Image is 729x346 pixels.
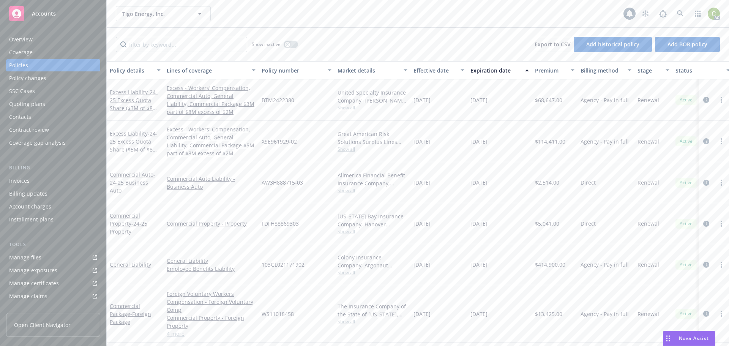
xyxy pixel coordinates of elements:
a: Policies [6,59,100,71]
div: Coverage gap analysis [9,137,66,149]
span: Manage exposures [6,264,100,276]
div: Manage exposures [9,264,57,276]
span: [DATE] [413,310,431,318]
span: Show all [338,269,407,276]
div: United Specialty Insurance Company, [PERSON_NAME] Insurance, CRC Group [338,88,407,104]
div: Overview [9,33,33,46]
a: Foreign Voluntary Workers Compensation - Foreign Voluntary Comp [167,290,256,314]
span: $414,900.00 [535,261,565,269]
span: Show all [338,104,407,111]
span: Active [679,96,694,103]
a: more [717,95,726,104]
button: Billing method [578,61,634,79]
button: Export to CSV [535,37,571,52]
div: Installment plans [9,213,54,226]
a: Invoices [6,175,100,187]
span: Agency - Pay in full [581,310,629,318]
span: [DATE] [470,96,488,104]
a: circleInformation [702,178,711,187]
span: [DATE] [413,179,431,186]
a: Commercial Property - Foreign Property [167,314,256,330]
span: Active [679,220,694,227]
span: Open Client Navigator [14,321,71,329]
span: [DATE] [470,261,488,269]
a: more [717,137,726,146]
a: Coverage gap analysis [6,137,100,149]
div: Policy details [110,66,152,74]
div: Drag to move [663,331,673,346]
a: Contract review [6,124,100,136]
span: Add historical policy [586,41,639,48]
span: Show all [338,228,407,235]
span: [DATE] [413,220,431,228]
a: circleInformation [702,95,711,104]
div: Contract review [9,124,49,136]
div: Lines of coverage [167,66,247,74]
span: [DATE] [470,179,488,186]
a: Account charges [6,201,100,213]
button: Stage [634,61,672,79]
span: Active [679,261,694,268]
div: The Insurance Company of the State of [US_STATE], AIG [338,302,407,318]
img: photo [708,8,720,20]
span: Show all [338,318,407,325]
div: Quoting plans [9,98,45,110]
div: Market details [338,66,399,74]
a: Billing updates [6,188,100,200]
a: circleInformation [702,137,711,146]
div: SSC Cases [9,85,35,97]
a: Search [673,6,688,21]
a: more [717,309,726,318]
div: Colony Insurance Company, Argonaut Insurance Company (Argo), CRC Group [338,253,407,269]
a: Accounts [6,3,100,24]
a: Employee Benefits Liability [167,265,256,273]
a: Installment plans [6,213,100,226]
div: Contacts [9,111,31,123]
a: Policy changes [6,72,100,84]
a: more [717,178,726,187]
span: Active [679,310,694,317]
span: [DATE] [470,220,488,228]
span: Renewal [637,137,659,145]
a: Switch app [690,6,705,21]
span: Agency - Pay in full [581,137,629,145]
a: General Liability [167,257,256,265]
div: Billing method [581,66,623,74]
span: $114,411.00 [535,137,565,145]
span: Renewal [637,220,659,228]
button: Add historical policy [574,37,652,52]
span: WS11018458 [262,310,294,318]
span: - 24-25 Business Auto [110,171,155,194]
div: Premium [535,66,566,74]
span: Active [679,138,694,145]
span: $2,514.00 [535,179,559,186]
a: more [717,260,726,269]
span: Show all [338,146,407,152]
span: BTM2422380 [262,96,294,104]
div: Coverage [9,46,33,58]
div: Great American Risk Solutions Surplus Lines Insurance Company, Great American Insurance Group, CR... [338,130,407,146]
div: Billing updates [9,188,47,200]
button: Tigo Energy, Inc. [116,6,211,21]
button: Policy details [107,61,164,79]
span: Nova Assist [679,335,709,341]
a: SSC Cases [6,85,100,97]
div: Policy number [262,66,323,74]
span: XSE961929-02 [262,137,297,145]
a: Commercial Package [110,302,151,325]
button: Expiration date [467,61,532,79]
span: 103GL021171902 [262,261,305,269]
span: Renewal [637,179,659,186]
span: Show all [338,187,407,194]
button: Nova Assist [663,331,715,346]
a: Quoting plans [6,98,100,110]
div: [US_STATE] Bay Insurance Company, Hanover Insurance Group [338,212,407,228]
span: Direct [581,179,596,186]
a: Manage files [6,251,100,264]
div: Manage certificates [9,277,59,289]
div: Policy changes [9,72,46,84]
div: Invoices [9,175,30,187]
span: [DATE] [413,261,431,269]
span: Renewal [637,310,659,318]
a: more [717,219,726,228]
